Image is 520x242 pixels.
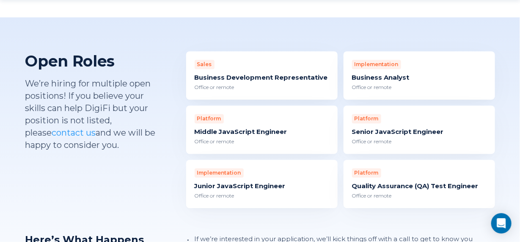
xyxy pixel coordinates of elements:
[352,168,381,178] div: Platform
[25,51,161,71] h2: Open Roles
[491,213,512,234] div: Open Intercom Messenger
[25,78,161,151] p: We’re hiring for multiple open positions! If you believe your skills can help DigiFi but your pos...
[352,60,401,69] div: Implementation
[195,60,215,69] div: Sales
[195,168,244,178] div: Implementation
[195,192,329,200] div: Office or remote
[195,128,329,136] div: Middle JavaScript Engineer
[352,182,487,190] div: Quality Assurance (QA) Test Engineer
[52,128,96,138] a: contact us
[195,83,329,91] div: Office or remote
[352,138,487,145] div: Office or remote
[352,73,487,82] div: Business Analyst
[352,128,487,136] div: Senior JavaScript Engineer
[195,138,329,145] div: Office or remote
[195,73,329,82] div: Business Development Representative
[352,192,487,200] div: Office or remote
[352,114,381,123] div: Platform
[195,114,224,123] div: Platform
[352,83,487,91] div: Office or remote
[195,182,329,190] div: Junior JavaScript Engineer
